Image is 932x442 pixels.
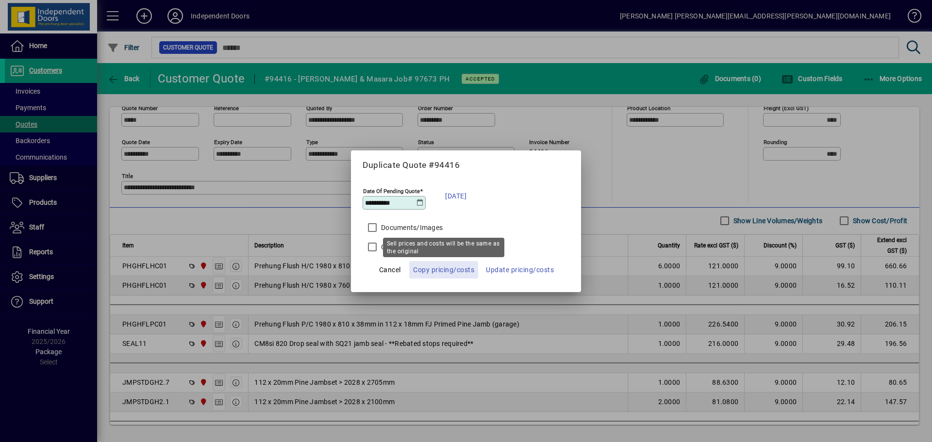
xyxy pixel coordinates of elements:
[482,261,558,278] button: Update pricing/costs
[486,264,554,276] span: Update pricing/costs
[383,238,504,257] div: Sell prices and costs will be the same as the original
[379,264,401,276] span: Cancel
[413,264,474,276] span: Copy pricing/costs
[379,223,443,232] label: Documents/Images
[374,261,405,278] button: Cancel
[363,160,569,170] h5: Duplicate Quote #94416
[445,190,466,202] span: [DATE]
[409,261,478,278] button: Copy pricing/costs
[363,187,420,194] mat-label: Date Of Pending Quote
[440,184,471,208] button: [DATE]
